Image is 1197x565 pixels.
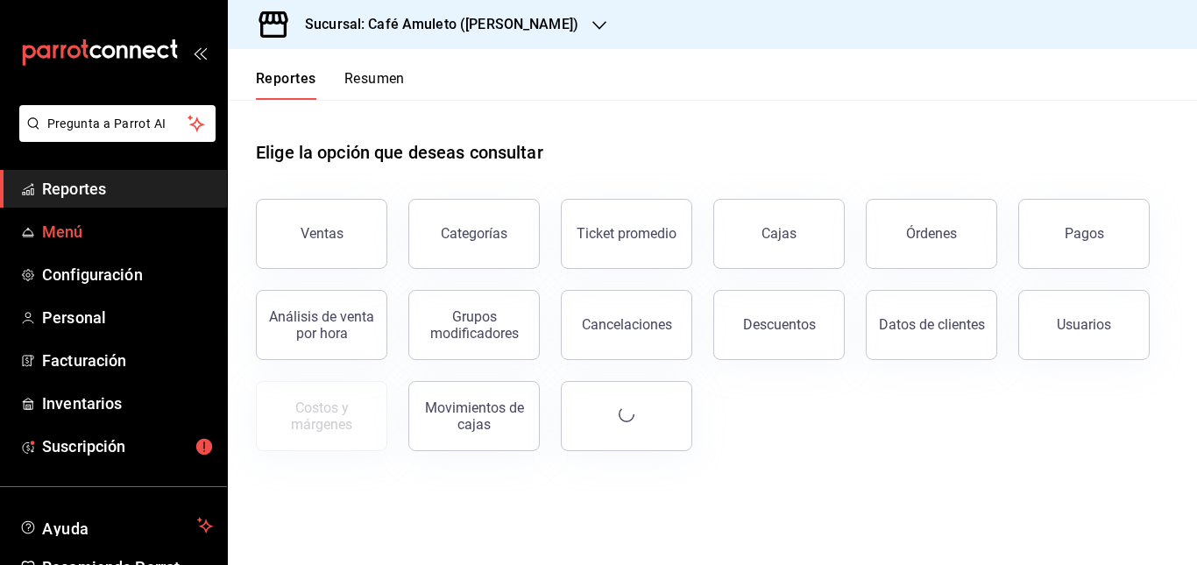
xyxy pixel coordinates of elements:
button: Análisis de venta por hora [256,290,387,360]
span: Suscripción [42,434,213,458]
button: Ventas [256,199,387,269]
div: Ticket promedio [577,225,676,242]
a: Cajas [713,199,845,269]
button: open_drawer_menu [193,46,207,60]
div: Órdenes [906,225,957,242]
span: Facturación [42,349,213,372]
div: Movimientos de cajas [420,399,528,433]
div: Pagos [1065,225,1104,242]
button: Contrata inventarios para ver este reporte [256,381,387,451]
span: Pregunta a Parrot AI [47,115,188,133]
button: Usuarios [1018,290,1150,360]
button: Ticket promedio [561,199,692,269]
div: Cajas [761,223,797,244]
span: Inventarios [42,392,213,415]
span: Personal [42,306,213,329]
span: Menú [42,220,213,244]
div: Ventas [301,225,344,242]
button: Órdenes [866,199,997,269]
button: Datos de clientes [866,290,997,360]
div: Grupos modificadores [420,308,528,342]
div: navigation tabs [256,70,405,100]
button: Reportes [256,70,316,100]
div: Categorías [441,225,507,242]
a: Pregunta a Parrot AI [12,127,216,145]
div: Datos de clientes [879,316,985,333]
div: Costos y márgenes [267,399,376,433]
span: Ayuda [42,515,190,536]
button: Resumen [344,70,405,100]
button: Cancelaciones [561,290,692,360]
span: Configuración [42,263,213,286]
div: Usuarios [1057,316,1111,333]
h3: Sucursal: Café Amuleto ([PERSON_NAME]) [291,14,578,35]
div: Cancelaciones [582,316,672,333]
span: Reportes [42,177,213,201]
button: Categorías [408,199,540,269]
button: Grupos modificadores [408,290,540,360]
h1: Elige la opción que deseas consultar [256,139,543,166]
button: Pagos [1018,199,1150,269]
button: Descuentos [713,290,845,360]
div: Análisis de venta por hora [267,308,376,342]
button: Pregunta a Parrot AI [19,105,216,142]
div: Descuentos [743,316,816,333]
button: Movimientos de cajas [408,381,540,451]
